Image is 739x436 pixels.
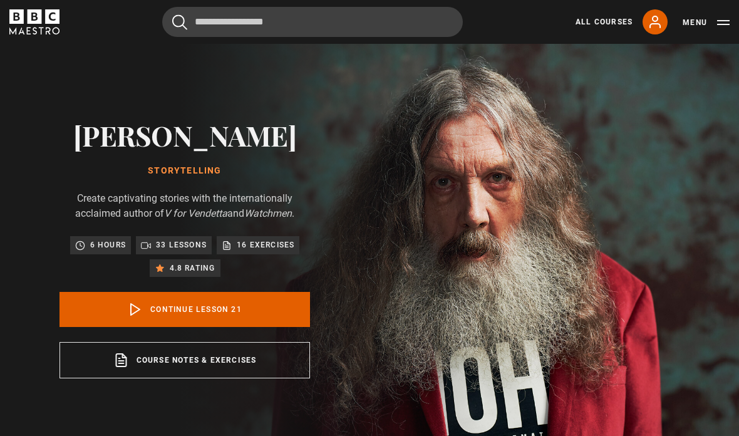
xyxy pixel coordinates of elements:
[162,7,463,37] input: Search
[170,262,215,274] p: 4.8 rating
[59,166,310,176] h1: Storytelling
[59,292,310,327] a: Continue lesson 21
[683,16,730,29] button: Toggle navigation
[576,16,633,28] a: All Courses
[59,342,310,378] a: Course notes & exercises
[237,239,294,251] p: 16 exercises
[59,191,310,221] p: Create captivating stories with the internationally acclaimed author of and .
[59,119,310,151] h2: [PERSON_NAME]
[90,239,126,251] p: 6 hours
[164,207,227,219] i: V for Vendetta
[156,239,207,251] p: 33 lessons
[172,14,187,30] button: Submit the search query
[244,207,292,219] i: Watchmen
[9,9,59,34] svg: BBC Maestro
